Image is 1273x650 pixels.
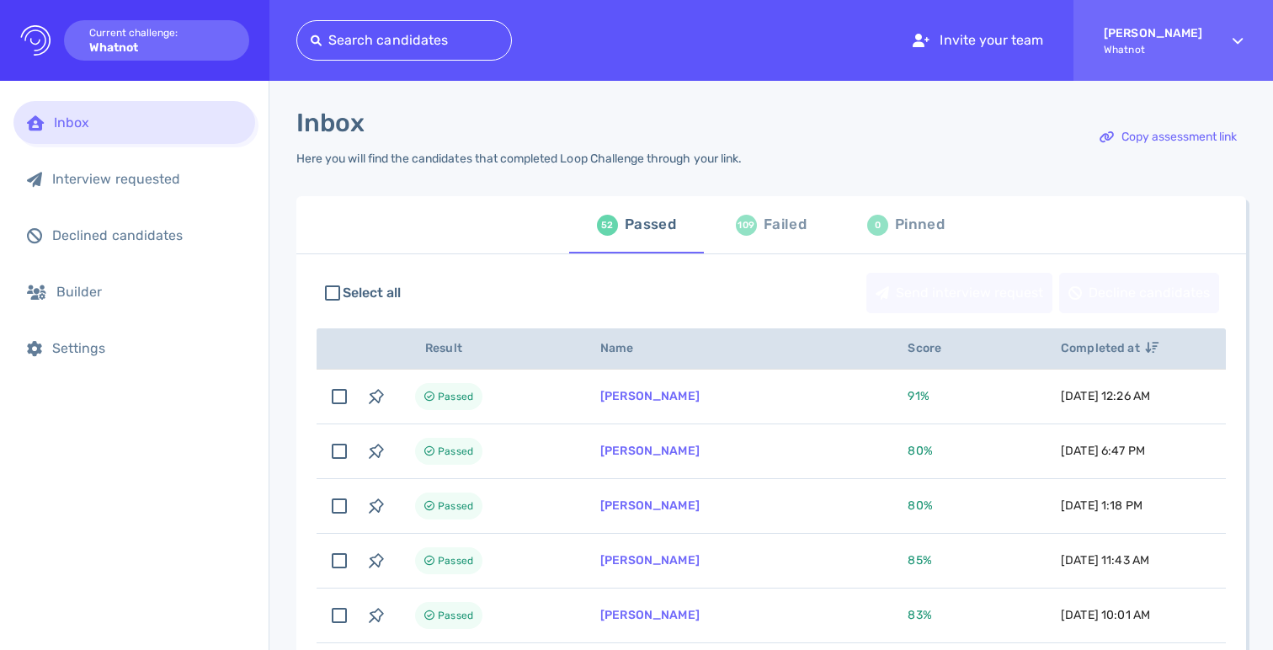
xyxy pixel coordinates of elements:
[438,441,473,461] span: Passed
[895,212,945,237] div: Pinned
[867,215,888,236] div: 0
[736,215,757,236] div: 109
[600,498,700,513] a: [PERSON_NAME]
[52,171,242,187] div: Interview requested
[600,553,700,567] a: [PERSON_NAME]
[908,608,931,622] span: 83 %
[296,108,365,138] h1: Inbox
[866,273,1052,313] button: Send interview request
[1061,341,1158,355] span: Completed at
[395,328,580,370] th: Result
[600,341,652,355] span: Name
[52,227,242,243] div: Declined candidates
[1060,274,1218,312] div: Decline candidates
[438,605,473,626] span: Passed
[1090,117,1246,157] button: Copy assessment link
[1061,553,1149,567] span: [DATE] 11:43 AM
[625,212,676,237] div: Passed
[1061,444,1145,458] span: [DATE] 6:47 PM
[764,212,807,237] div: Failed
[908,553,931,567] span: 85 %
[908,498,932,513] span: 80 %
[438,551,473,571] span: Passed
[56,284,242,300] div: Builder
[908,444,932,458] span: 80 %
[867,274,1052,312] div: Send interview request
[1091,118,1245,157] div: Copy assessment link
[54,115,242,131] div: Inbox
[597,215,618,236] div: 52
[438,386,473,407] span: Passed
[1104,26,1202,40] strong: [PERSON_NAME]
[908,389,929,403] span: 91 %
[908,341,960,355] span: Score
[600,444,700,458] a: [PERSON_NAME]
[343,283,402,303] span: Select all
[296,152,742,166] div: Here you will find the candidates that completed Loop Challenge through your link.
[1061,608,1150,622] span: [DATE] 10:01 AM
[52,340,242,356] div: Settings
[600,389,700,403] a: [PERSON_NAME]
[1104,44,1202,56] span: Whatnot
[1059,273,1219,313] button: Decline candidates
[438,496,473,516] span: Passed
[1061,498,1143,513] span: [DATE] 1:18 PM
[600,608,700,622] a: [PERSON_NAME]
[1061,389,1150,403] span: [DATE] 12:26 AM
